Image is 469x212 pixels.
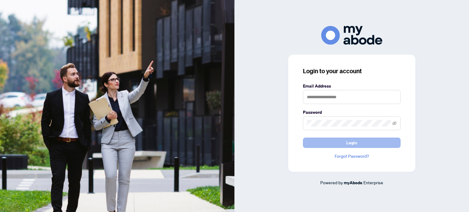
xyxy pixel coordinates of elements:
[303,83,401,89] label: Email Address
[344,179,362,186] a: myAbode
[303,109,401,116] label: Password
[303,153,401,160] a: Forgot Password?
[303,67,401,75] h3: Login to your account
[346,138,357,148] span: Login
[320,180,343,185] span: Powered by
[303,138,401,148] button: Login
[363,180,383,185] span: Enterprise
[392,121,397,125] span: eye-invisible
[321,26,382,45] img: ma-logo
